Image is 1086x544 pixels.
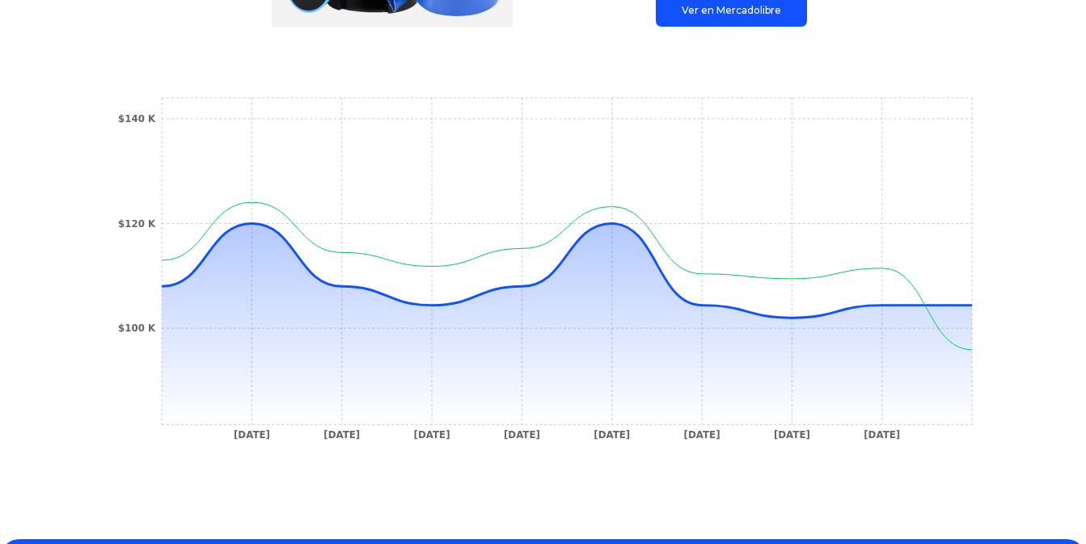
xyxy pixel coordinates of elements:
tspan: $120 K [118,218,156,230]
tspan: $140 K [118,113,156,124]
tspan: $100 K [118,323,156,334]
tspan: [DATE] [684,429,720,441]
tspan: [DATE] [504,429,540,441]
tspan: [DATE] [864,429,900,441]
tspan: [DATE] [323,429,360,441]
tspan: [DATE] [234,429,270,441]
tspan: [DATE] [414,429,450,441]
tspan: [DATE] [774,429,810,441]
tspan: [DATE] [594,429,630,441]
